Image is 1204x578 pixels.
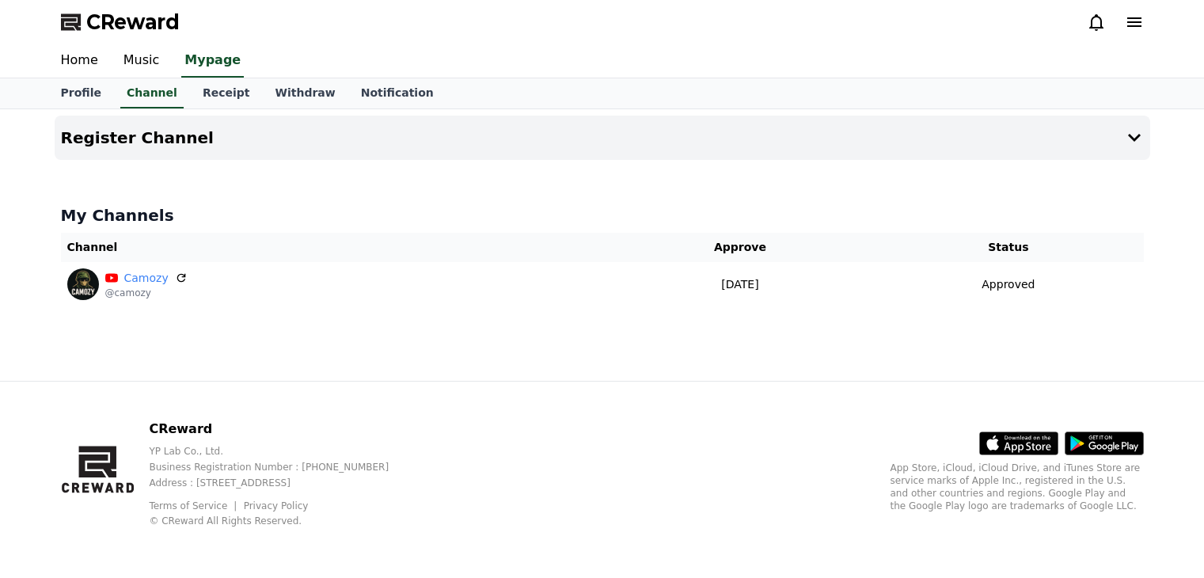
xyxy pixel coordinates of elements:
[982,276,1035,293] p: Approved
[61,233,607,262] th: Channel
[105,287,188,299] p: @camozy
[149,461,414,473] p: Business Registration Number : [PHONE_NUMBER]
[149,515,414,527] p: © CReward All Rights Reserved.
[262,78,348,108] a: Withdraw
[613,276,868,293] p: [DATE]
[55,116,1150,160] button: Register Channel
[190,78,263,108] a: Receipt
[111,44,173,78] a: Music
[149,445,414,458] p: YP Lab Co., Ltd.
[61,10,180,35] a: CReward
[120,78,184,108] a: Channel
[149,477,414,489] p: Address : [STREET_ADDRESS]
[67,268,99,300] img: Camozy
[348,78,446,108] a: Notification
[149,420,414,439] p: CReward
[607,233,874,262] th: Approve
[149,500,239,511] a: Terms of Service
[891,462,1144,512] p: App Store, iCloud, iCloud Drive, and iTunes Store are service marks of Apple Inc., registered in ...
[48,44,111,78] a: Home
[244,500,309,511] a: Privacy Policy
[873,233,1143,262] th: Status
[86,10,180,35] span: CReward
[61,204,1144,226] h4: My Channels
[124,270,169,287] a: Camozy
[181,44,244,78] a: Mypage
[61,129,214,146] h4: Register Channel
[48,78,114,108] a: Profile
